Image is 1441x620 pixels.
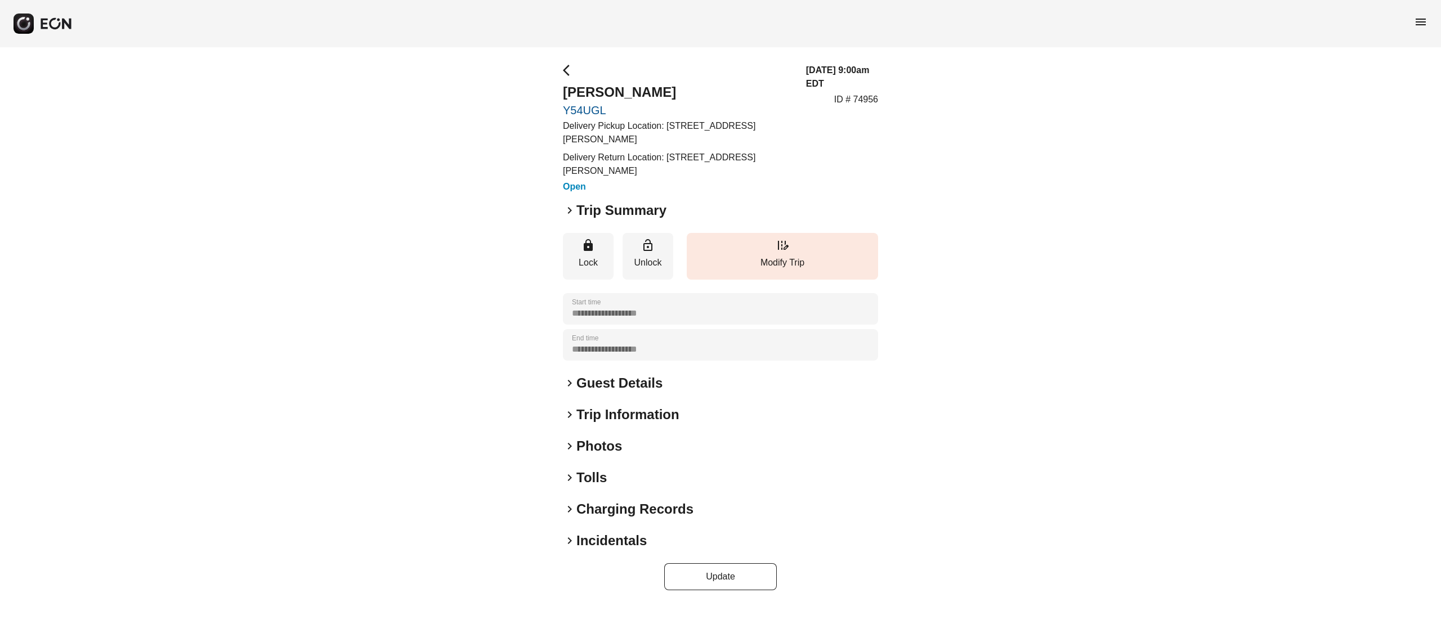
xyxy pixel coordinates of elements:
p: Delivery Pickup Location: [STREET_ADDRESS][PERSON_NAME] [563,119,793,146]
span: lock_open [641,239,655,252]
h2: Guest Details [576,374,663,392]
p: ID # 74956 [834,93,878,106]
button: Modify Trip [687,233,878,280]
p: Delivery Return Location: [STREET_ADDRESS][PERSON_NAME] [563,151,793,178]
span: keyboard_arrow_right [563,471,576,484]
p: Unlock [628,256,668,269]
h2: Charging Records [576,500,693,518]
h2: Tolls [576,469,607,487]
span: menu [1414,15,1427,29]
button: Unlock [623,233,673,280]
h3: [DATE] 9:00am EDT [806,64,878,91]
span: keyboard_arrow_right [563,534,576,547]
p: Modify Trip [692,256,872,269]
span: keyboard_arrow_right [563,439,576,453]
span: keyboard_arrow_right [563,204,576,217]
h2: Trip Information [576,406,679,424]
span: keyboard_arrow_right [563,408,576,421]
h2: Incidentals [576,532,647,550]
button: Update [664,563,777,590]
button: Lock [563,233,614,280]
span: lock [581,239,595,252]
a: Y54UGL [563,104,793,117]
h2: [PERSON_NAME] [563,83,793,101]
span: edit_road [776,239,789,252]
span: keyboard_arrow_right [563,376,576,390]
span: keyboard_arrow_right [563,502,576,516]
h2: Trip Summary [576,201,666,219]
h2: Photos [576,437,622,455]
span: arrow_back_ios [563,64,576,77]
p: Lock [569,256,608,269]
h3: Open [563,180,793,194]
